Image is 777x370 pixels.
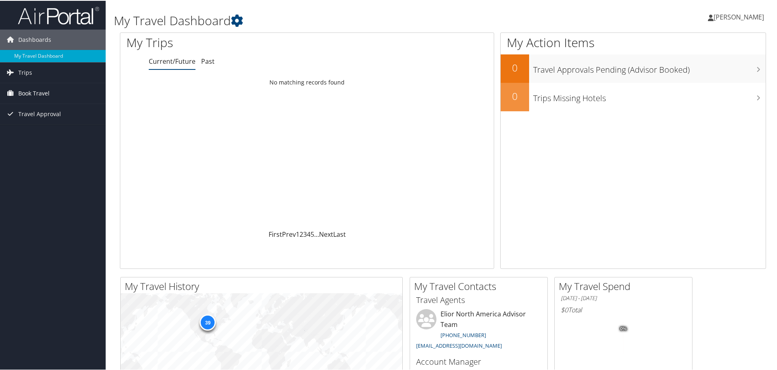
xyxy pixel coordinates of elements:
a: 0Travel Approvals Pending (Advisor Booked) [501,54,766,82]
a: First [269,229,282,238]
a: Last [333,229,346,238]
span: Travel Approval [18,103,61,123]
tspan: 0% [620,326,627,331]
h1: My Action Items [501,33,766,50]
li: Elior North America Advisor Team [412,308,545,352]
h3: Trips Missing Hotels [533,88,766,103]
a: Current/Future [149,56,195,65]
a: 1 [296,229,300,238]
h3: Travel Agents [416,294,541,305]
div: 39 [200,314,216,330]
h3: Travel Approvals Pending (Advisor Booked) [533,59,766,75]
h1: My Travel Dashboard [114,11,553,28]
a: 5 [310,229,314,238]
h2: My Travel History [125,279,402,292]
a: 4 [307,229,310,238]
h2: 0 [501,89,529,102]
h2: My Travel Spend [559,279,692,292]
a: 3 [303,229,307,238]
a: 0Trips Missing Hotels [501,82,766,110]
span: [PERSON_NAME] [714,12,764,21]
a: Next [319,229,333,238]
h6: [DATE] - [DATE] [561,294,686,301]
h1: My Trips [126,33,332,50]
span: Dashboards [18,29,51,49]
a: Prev [282,229,296,238]
a: [EMAIL_ADDRESS][DOMAIN_NAME] [416,341,502,348]
img: airportal-logo.png [18,5,99,24]
span: Book Travel [18,82,50,103]
h6: Total [561,305,686,314]
h2: 0 [501,60,529,74]
span: … [314,229,319,238]
h3: Account Manager [416,355,541,367]
a: 2 [300,229,303,238]
a: [PHONE_NUMBER] [441,331,486,338]
span: $0 [561,305,568,314]
a: [PERSON_NAME] [708,4,772,28]
h2: My Travel Contacts [414,279,547,292]
span: Trips [18,62,32,82]
a: Past [201,56,215,65]
td: No matching records found [120,74,494,89]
